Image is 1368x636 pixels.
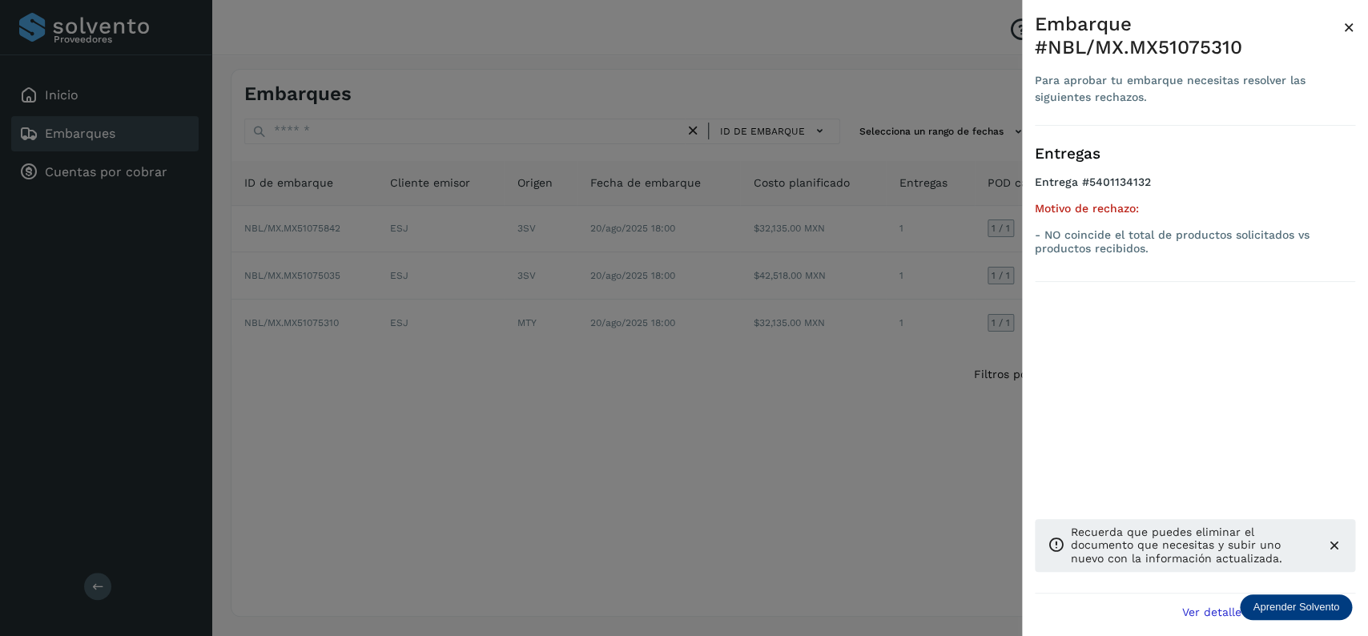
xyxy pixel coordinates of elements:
p: Recuerda que puedes eliminar el documento que necesitas y subir uno nuevo con la información actu... [1071,525,1314,566]
p: Aprender Solvento [1253,601,1339,614]
span: × [1343,16,1355,38]
h5: Motivo de rechazo: [1035,202,1355,215]
h4: Entrega #5401134132 [1035,175,1355,202]
div: Para aprobar tu embarque necesitas resolver las siguientes rechazos. [1035,72,1343,106]
span: Ver detalle de embarque [1182,606,1319,618]
button: Close [1343,13,1355,42]
p: - NO coincide el total de productos solicitados vs productos recibidos. [1035,228,1355,256]
div: Embarque #NBL/MX.MX51075310 [1035,13,1343,59]
div: Aprender Solvento [1240,594,1352,620]
button: Ver detalle de embarque [1173,594,1355,630]
h3: Entregas [1035,145,1355,163]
